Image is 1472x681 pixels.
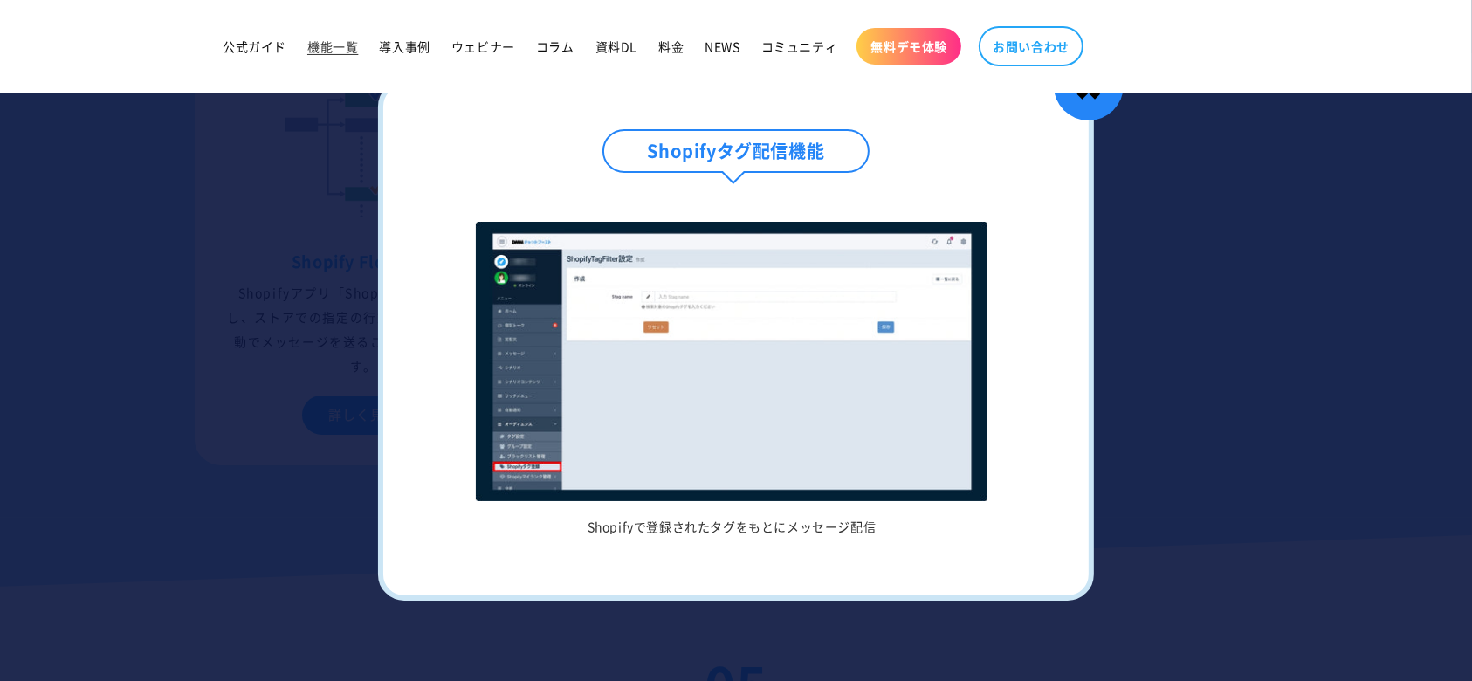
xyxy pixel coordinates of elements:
[585,28,648,65] a: 資料DL
[979,26,1083,66] a: お問い合わせ
[648,28,694,65] a: 料金
[595,38,637,54] span: 資料DL
[870,38,947,54] span: 無料デモ体験
[451,38,515,54] span: ウェビナー
[993,38,1070,54] span: お問い合わせ
[368,28,440,65] a: 導入事例
[223,38,286,54] span: 公式ガイド
[536,38,574,54] span: コラム
[856,28,961,65] a: 無料デモ体験
[297,28,368,65] a: 機能一覧
[212,28,297,65] a: 公式ガイド
[694,28,750,65] a: NEWS
[526,28,585,65] a: コラム
[658,38,684,54] span: 料金
[761,38,838,54] span: コミュニティ
[307,38,358,54] span: 機能一覧
[705,38,739,54] span: NEWS
[379,38,430,54] span: 導入事例
[444,519,1019,534] h5: Shopifyで登録されたタグをもとにメッセージ配信
[751,28,849,65] a: コミュニティ
[441,28,526,65] a: ウェビナー
[476,222,987,501] img: shopify-3-1_2x_390a5ab5-bf4b-4c01-b9ce-96c00a350985_600x.jpg
[602,129,870,173] h4: Shopifyタグ配信機能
